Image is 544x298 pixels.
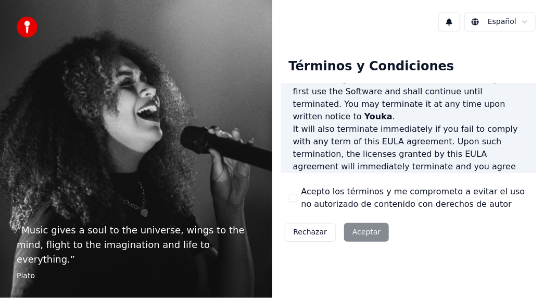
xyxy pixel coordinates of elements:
[17,223,256,267] p: “ Music gives a soul to the universe, wings to the mind, flight to the imagination and life to ev...
[301,185,528,210] label: Acepto los términos y me comprometo a evitar el uso no autorizado de contenido con derechos de autor
[364,111,393,121] span: Youka
[17,17,37,38] img: youka
[293,73,524,123] p: This EULA agreement is effective from the date you first use the Software and shall continue unti...
[281,50,463,83] div: Términos y Condiciones
[285,223,336,242] button: Rechazar
[17,271,256,281] footer: Plato
[293,123,524,210] p: It will also terminate immediately if you fail to comply with any term of this EULA agreement. Up...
